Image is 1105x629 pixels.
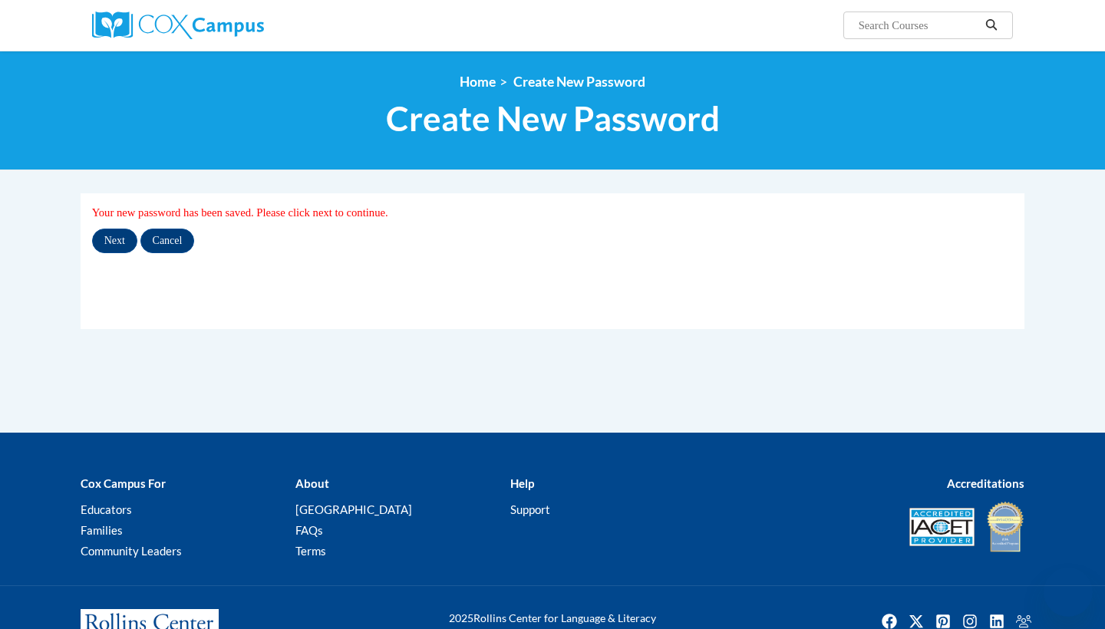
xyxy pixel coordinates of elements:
a: Cox Campus [92,12,384,39]
button: Search [980,16,1003,35]
input: Search Courses [857,16,980,35]
img: IDA® Accredited [986,500,1024,554]
b: Cox Campus For [81,476,166,490]
a: Support [510,502,550,516]
a: Home [460,74,496,90]
a: Educators [81,502,132,516]
span: Create New Password [386,98,720,139]
input: Cancel [140,229,195,253]
span: Your new password has been saved. Please click next to continue. [92,206,388,219]
b: About [295,476,329,490]
input: Next [92,229,137,253]
img: Accredited IACET® Provider [909,508,975,546]
span: 2025 [449,611,473,624]
a: Community Leaders [81,544,182,558]
a: [GEOGRAPHIC_DATA] [295,502,412,516]
a: Families [81,523,123,537]
iframe: Button to launch messaging window [1044,568,1093,617]
a: FAQs [295,523,323,537]
b: Help [510,476,534,490]
a: Terms [295,544,326,558]
span: Create New Password [513,74,645,90]
img: Cox Campus [92,12,264,39]
b: Accreditations [947,476,1024,490]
